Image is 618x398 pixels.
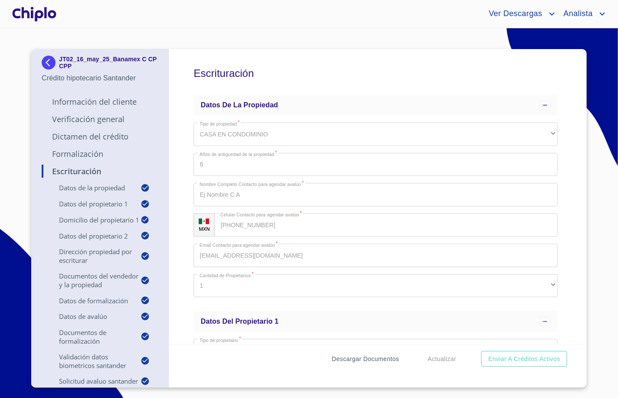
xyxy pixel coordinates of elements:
[482,7,546,21] span: Ver Descargas
[194,311,558,332] div: Datos del propietario 1
[424,351,460,367] button: Actualizar
[481,351,567,367] button: Enviar a Créditos Activos
[488,354,560,365] span: Enviar a Créditos Activos
[557,7,597,21] span: Analista
[42,166,158,176] p: Escrituración
[42,183,141,192] p: Datos de la propiedad
[42,114,158,124] p: Verificación General
[201,101,278,109] span: Datos de la propiedad
[42,296,141,305] p: Datos de Formalización
[428,354,456,365] span: Actualizar
[199,219,209,225] img: R93DlvwvvjP9fbrDwZeCRYBHk45OWMq+AAOlFVsxT89f82nwPLnD58IP7+ANJEaWYhP0Tx8kkA0WlQMPQsAAgwAOmBj20AXj6...
[42,96,158,107] p: Información del Cliente
[42,247,141,265] p: Dirección Propiedad por Escriturar
[42,216,141,224] p: Domicilio del Propietario 1
[42,149,158,159] p: Formalización
[42,377,141,385] p: Solicitud Avaluo Santander
[59,56,158,70] p: JT02_16_may_25_Banamex C CP CPP
[42,199,141,208] p: Datos del propietario 1
[194,274,558,298] div: 1
[42,56,158,73] div: JT02_16_may_25_Banamex C CP CPP
[42,56,59,70] img: Docupass spot blue
[194,339,558,362] div: Persona Moral
[42,272,141,289] p: Documentos del vendedor y la propiedad
[42,312,141,321] p: Datos de Avalúo
[194,56,558,91] h5: Escrituración
[42,352,141,370] p: Validación Datos Biometricos Santander
[332,354,399,365] span: Descargar Documentos
[194,123,558,146] div: CASA EN CONDOMINIO
[199,226,210,232] p: MXN
[329,351,403,367] button: Descargar Documentos
[42,232,141,240] p: Datos del propietario 2
[201,318,279,325] span: Datos del propietario 1
[42,328,141,345] p: Documentos de Formalización
[482,7,557,21] button: account of current user
[42,73,158,83] p: Crédito hipotecario Santander
[42,131,158,142] p: Dictamen del Crédito
[557,7,608,21] button: account of current user
[194,95,558,116] div: Datos de la propiedad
